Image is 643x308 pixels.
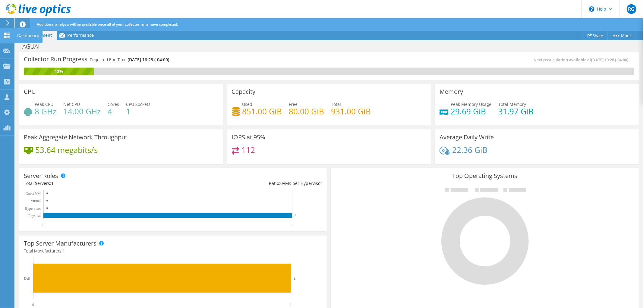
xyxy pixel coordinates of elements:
[46,207,48,210] text: 0
[242,108,282,115] h4: 851.00 GiB
[289,108,324,115] h4: 80.00 GiB
[28,214,41,218] text: Physical
[591,57,628,62] span: [DATE] 19:28 (-04:00)
[63,101,80,107] span: Net CPU
[63,108,101,115] h4: 14.00 GHz
[336,173,634,179] h3: Top Operating Systems
[498,101,526,107] span: Total Memory
[232,134,266,141] h3: IOPS at 95%
[241,147,255,153] h4: 112
[331,108,371,115] h4: 931.00 GiB
[607,31,635,40] a: More
[24,180,173,187] div: Total Servers:
[31,199,41,203] text: Virtual
[291,223,293,227] text: 1
[46,199,48,202] text: 0
[451,108,491,115] h4: 29.69 GiB
[25,206,41,211] text: Hypervisor
[452,147,487,153] h4: 22.36 GiB
[440,88,463,95] h3: Memory
[295,214,297,217] text: 1
[126,101,150,107] span: CPU Sockets
[294,277,296,280] text: 1
[43,223,44,227] text: 0
[32,303,34,307] text: 0
[290,303,292,307] text: 1
[589,6,594,12] svg: \n
[62,248,65,254] span: 1
[35,147,98,153] h4: 53.64 megabits/s
[24,173,58,179] h3: Server Roles
[24,276,30,281] text: Dell
[128,57,169,62] span: [DATE] 16:23 (-04:00)
[331,101,341,107] span: Total
[24,134,127,141] h3: Peak Aggregate Network Throughput
[627,4,636,14] span: RG
[498,108,534,115] h4: 31.97 GiB
[108,108,119,115] h4: 4
[242,101,253,107] span: Used
[108,101,119,107] span: Cores
[20,43,49,50] h1: AGUAI
[90,56,169,63] h4: Projected End Time:
[37,22,178,27] span: Additional analysis will be available once all of your collector runs have completed.
[280,180,283,186] span: 0
[126,108,150,115] h4: 1
[451,101,491,107] span: Peak Memory Usage
[24,88,36,95] h3: CPU
[440,134,494,141] h3: Average Daily Write
[14,28,43,43] div: Dashboard
[583,31,608,40] a: Share
[46,192,48,195] text: 0
[24,248,322,254] h4: Total Manufacturers:
[35,101,53,107] span: Peak CPU
[534,57,631,62] span: Next recalculation available at
[24,240,96,247] h3: Top Server Manufacturers
[173,180,322,187] div: Ratio: VMs per Hypervisor
[289,101,298,107] span: Free
[232,88,256,95] h3: Capacity
[67,32,94,38] span: Performance
[24,68,94,75] div: 12%
[26,192,41,196] text: Guest VM
[35,108,56,115] h4: 8 GHz
[51,180,54,186] span: 1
